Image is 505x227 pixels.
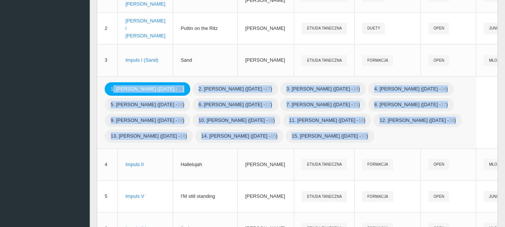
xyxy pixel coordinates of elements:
[173,148,238,180] td: Hallelujah
[237,12,294,44] td: [PERSON_NAME]
[237,45,294,76] td: [PERSON_NAME]
[302,23,347,34] span: Etiuda Taneczna
[125,56,165,64] div: Impuls I (Sand)
[125,193,165,200] div: Impuls V
[441,86,446,92] span: 16
[105,114,190,127] span: 9. [PERSON_NAME] ([DATE] - )
[97,181,118,212] td: 5
[195,129,283,143] span: 14. [PERSON_NAME] ([DATE] - )
[362,191,393,202] span: Formacja
[271,133,276,139] span: 15
[237,181,294,212] td: [PERSON_NAME]
[125,17,165,40] div: [PERSON_NAME] i [PERSON_NAME]
[193,98,278,111] span: 6. [PERSON_NAME] ([DATE] - )
[358,117,364,123] span: 18
[237,148,294,180] td: [PERSON_NAME]
[193,114,281,127] span: 10. [PERSON_NAME] ([DATE] - )
[441,102,446,107] span: 17
[97,148,118,180] td: 4
[193,82,278,96] span: 2. [PERSON_NAME] ([DATE] - )
[265,86,270,92] span: 17
[428,191,449,202] span: Open
[362,23,385,34] span: Duety
[173,181,238,212] td: I'M still standing
[428,159,449,170] span: Open
[368,82,454,96] span: 4. [PERSON_NAME] ([DATE] - )
[428,55,449,66] span: Open
[302,159,347,170] span: Etiuda Taneczna
[177,86,182,92] span: 15
[125,161,165,168] div: Impuls II
[177,117,182,123] span: 18
[362,159,393,170] span: Formacja
[173,45,238,76] td: Sand
[302,55,347,66] span: Etiuda Taneczna
[105,82,190,96] span: 1. [PERSON_NAME] ([DATE] - )
[268,117,273,123] span: 18
[353,86,358,92] span: 16
[428,23,449,34] span: Open
[280,82,366,96] span: 3. [PERSON_NAME] ([DATE] - )
[265,102,270,107] span: 17
[97,45,118,76] td: 3
[362,55,393,66] span: Formacja
[283,114,371,127] span: 11. [PERSON_NAME] ([DATE] - )
[180,133,185,139] span: 18
[286,129,374,143] span: 15. [PERSON_NAME] ([DATE] - )
[353,102,358,107] span: 15
[105,98,190,111] span: 5. [PERSON_NAME] ([DATE] - )
[280,98,366,111] span: 7. [PERSON_NAME] ([DATE] - )
[105,129,193,143] span: 13. [PERSON_NAME] ([DATE] - )
[373,114,462,127] span: 12. [PERSON_NAME] ([DATE] - )
[368,98,454,111] span: 8. [PERSON_NAME] ([DATE] - )
[177,102,182,107] span: 16
[302,191,347,202] span: Etiuda Taneczna
[97,12,118,44] td: 2
[361,133,366,139] span: 17
[449,117,454,123] span: 18
[173,12,238,44] td: Puttin on the Ritz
